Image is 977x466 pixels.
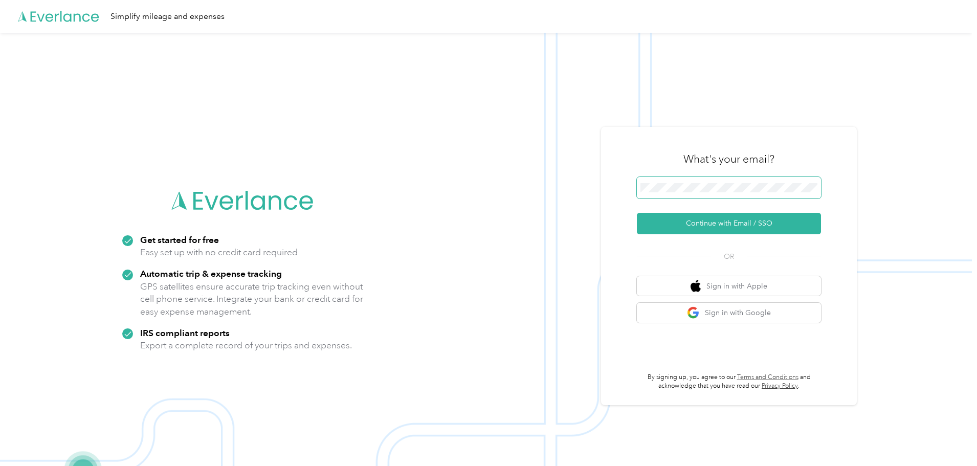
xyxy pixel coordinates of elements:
[140,246,298,259] p: Easy set up with no credit card required
[683,152,774,166] h3: What's your email?
[762,382,798,390] a: Privacy Policy
[110,10,225,23] div: Simplify mileage and expenses
[140,280,364,318] p: GPS satellites ensure accurate trip tracking even without cell phone service. Integrate your bank...
[691,280,701,293] img: apple logo
[140,234,219,245] strong: Get started for free
[140,327,230,338] strong: IRS compliant reports
[140,268,282,279] strong: Automatic trip & expense tracking
[637,303,821,323] button: google logoSign in with Google
[737,373,798,381] a: Terms and Conditions
[637,276,821,296] button: apple logoSign in with Apple
[687,306,700,319] img: google logo
[637,213,821,234] button: Continue with Email / SSO
[140,339,352,352] p: Export a complete record of your trips and expenses.
[637,373,821,391] p: By signing up, you agree to our and acknowledge that you have read our .
[711,251,747,262] span: OR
